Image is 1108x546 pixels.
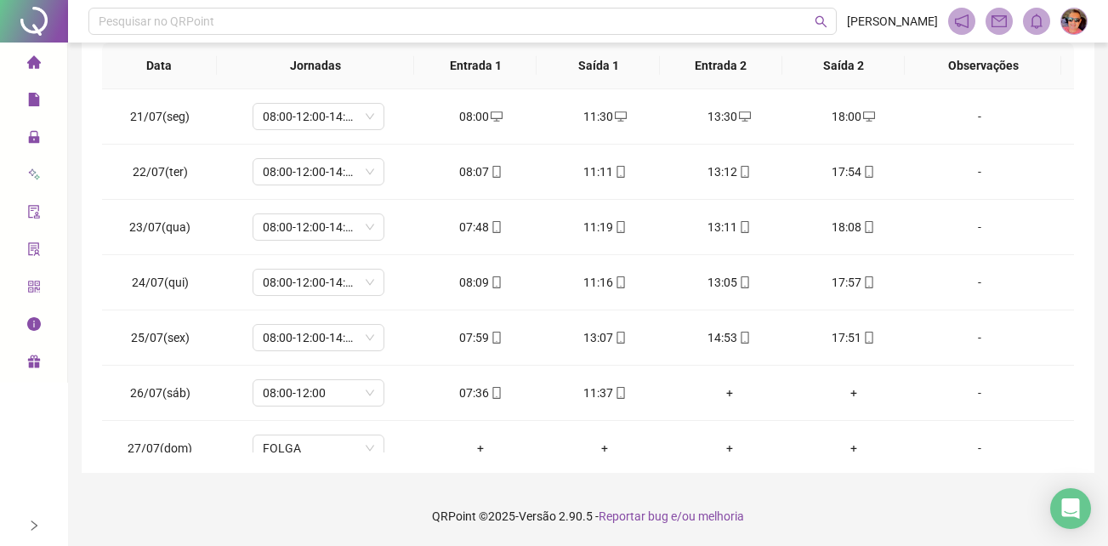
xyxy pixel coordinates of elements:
[489,111,503,122] span: desktop
[556,439,653,458] div: +
[613,166,627,178] span: mobile
[130,110,190,123] span: 21/07(seg)
[929,273,1030,292] div: -
[737,276,751,288] span: mobile
[805,328,902,347] div: 17:51
[217,43,414,89] th: Jornadas
[680,218,777,236] div: 13:11
[680,162,777,181] div: 13:12
[28,520,40,532] span: right
[929,384,1030,402] div: -
[782,43,905,89] th: Saída 2
[263,270,374,295] span: 08:00-12:00-14:00-18:00
[613,111,627,122] span: desktop
[1029,14,1044,29] span: bell
[613,387,627,399] span: mobile
[537,43,659,89] th: Saída 1
[128,441,192,455] span: 27/07(dom)
[613,221,627,233] span: mobile
[432,384,529,402] div: 07:36
[432,162,529,181] div: 08:07
[132,276,189,289] span: 24/07(qui)
[489,387,503,399] span: mobile
[954,14,969,29] span: notification
[129,220,190,234] span: 23/07(qua)
[737,221,751,233] span: mobile
[861,332,875,344] span: mobile
[263,214,374,240] span: 08:00-12:00-14:00-18:00
[432,439,529,458] div: +
[68,486,1108,546] footer: QRPoint © 2025 - 2.90.5 -
[929,162,1030,181] div: -
[861,221,875,233] span: mobile
[489,276,503,288] span: mobile
[660,43,782,89] th: Entrada 2
[489,166,503,178] span: mobile
[613,332,627,344] span: mobile
[680,328,777,347] div: 14:53
[130,386,190,400] span: 26/07(sáb)
[929,218,1030,236] div: -
[918,56,1048,75] span: Observações
[27,310,41,344] span: info-circle
[263,104,374,129] span: 08:00-12:00-14:00-18:00
[263,159,374,185] span: 08:00-12:00-14:00-18:00
[805,162,902,181] div: 17:54
[680,107,777,126] div: 13:30
[680,273,777,292] div: 13:05
[489,332,503,344] span: mobile
[556,328,653,347] div: 13:07
[1050,488,1091,529] div: Open Intercom Messenger
[556,107,653,126] div: 11:30
[432,328,529,347] div: 07:59
[27,272,41,306] span: qrcode
[847,12,938,31] span: [PERSON_NAME]
[263,380,374,406] span: 08:00-12:00
[133,165,188,179] span: 22/07(ter)
[861,276,875,288] span: mobile
[737,166,751,178] span: mobile
[489,221,503,233] span: mobile
[805,107,902,126] div: 18:00
[556,162,653,181] div: 11:11
[805,384,902,402] div: +
[737,111,751,122] span: desktop
[992,14,1007,29] span: mail
[613,276,627,288] span: mobile
[556,384,653,402] div: 11:37
[929,328,1030,347] div: -
[27,85,41,119] span: file
[680,439,777,458] div: +
[737,332,751,344] span: mobile
[805,273,902,292] div: 17:57
[131,331,190,344] span: 25/07(sex)
[929,107,1030,126] div: -
[556,218,653,236] div: 11:19
[414,43,537,89] th: Entrada 1
[432,273,529,292] div: 08:09
[805,439,902,458] div: +
[929,439,1030,458] div: -
[680,384,777,402] div: +
[815,15,827,28] span: search
[27,235,41,269] span: solution
[27,197,41,231] span: audit
[805,218,902,236] div: 18:08
[263,435,374,461] span: FOLGA
[556,273,653,292] div: 11:16
[432,107,529,126] div: 08:00
[263,325,374,350] span: 08:00-12:00-14:00-18:00
[1061,9,1087,34] img: 89557
[599,509,744,523] span: Reportar bug e/ou melhoria
[861,111,875,122] span: desktop
[519,509,556,523] span: Versão
[27,122,41,156] span: lock
[861,166,875,178] span: mobile
[27,347,41,381] span: gift
[905,43,1061,89] th: Observações
[102,43,217,89] th: Data
[27,48,41,82] span: home
[432,218,529,236] div: 07:48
